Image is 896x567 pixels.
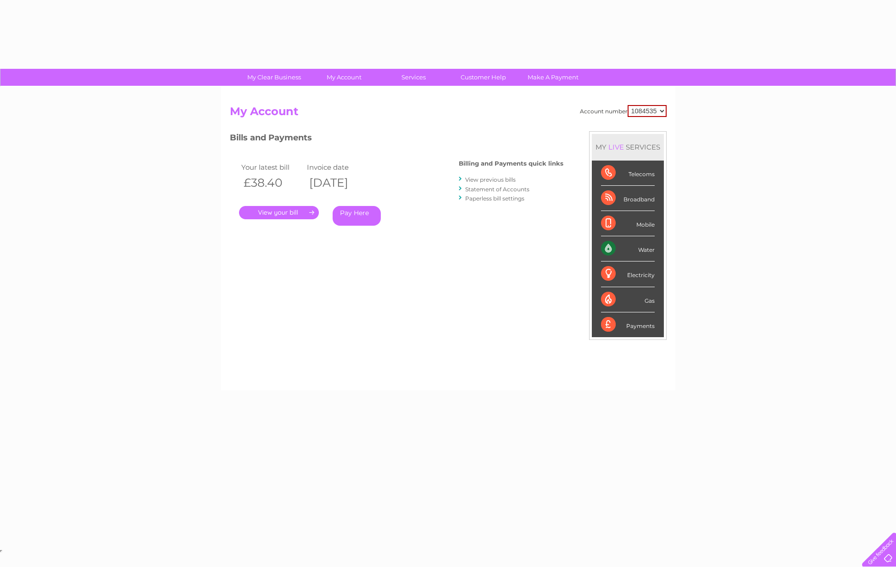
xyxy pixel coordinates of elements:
a: . [239,206,319,219]
div: Broadband [601,186,655,211]
td: Your latest bill [239,161,305,173]
div: Mobile [601,211,655,236]
div: Electricity [601,261,655,287]
div: Water [601,236,655,261]
a: Customer Help [445,69,521,86]
a: Pay Here [333,206,381,226]
a: Paperless bill settings [465,195,524,202]
th: £38.40 [239,173,305,192]
h4: Billing and Payments quick links [459,160,563,167]
h3: Bills and Payments [230,131,563,147]
div: Telecoms [601,161,655,186]
a: My Account [306,69,382,86]
a: View previous bills [465,176,516,183]
td: Invoice date [305,161,371,173]
a: Services [376,69,451,86]
a: Statement of Accounts [465,186,529,193]
a: My Clear Business [236,69,312,86]
div: Account number [580,105,667,117]
div: Payments [601,312,655,337]
div: MY SERVICES [592,134,664,160]
div: LIVE [607,143,626,151]
div: Gas [601,287,655,312]
a: Make A Payment [515,69,591,86]
h2: My Account [230,105,667,122]
th: [DATE] [305,173,371,192]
